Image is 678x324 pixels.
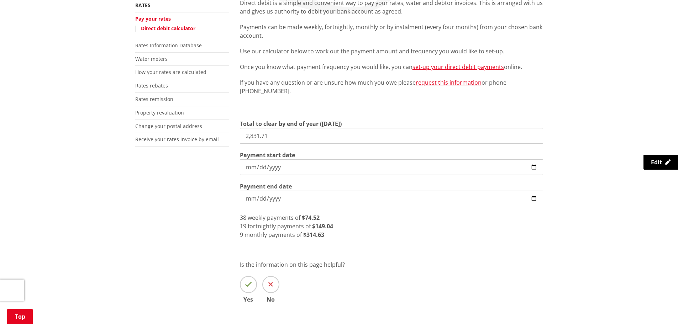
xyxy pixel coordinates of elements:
[240,23,543,40] p: Payments can be made weekly, fortnightly, monthly or by instalment (every four months) from your ...
[240,260,543,269] p: Is the information on this page helpful?
[135,96,173,102] a: Rates remission
[643,155,678,170] a: Edit
[7,309,33,324] a: Top
[135,15,171,22] a: Pay your rates
[262,297,279,302] span: No
[240,222,246,230] span: 19
[312,222,333,230] strong: $149.04
[645,294,671,320] iframe: Messenger Launcher
[135,82,168,89] a: Rates rebates
[302,214,320,222] strong: $74.52
[416,79,482,86] a: request this information
[135,42,202,49] a: Rates Information Database
[240,231,243,239] span: 9
[135,136,219,143] a: Receive your rates invoice by email
[412,63,504,71] a: set-up your direct debit payments
[240,182,292,191] label: Payment end date
[135,123,202,129] a: Change your postal address
[135,69,206,75] a: How your rates are calculated
[135,109,184,116] a: Property revaluation
[240,151,295,159] label: Payment start date
[240,214,246,222] span: 38
[245,231,302,239] span: monthly payments of
[248,222,311,230] span: fortnightly payments of
[240,78,543,95] p: If you have any question or are unsure how much you owe please or phone [PHONE_NUMBER].
[651,158,662,166] span: Edit
[248,214,300,222] span: weekly payments of
[240,119,342,128] label: Total to clear by end of year ([DATE])
[141,25,195,32] a: Direct debit calculator
[135,2,151,9] a: Rates
[240,47,543,55] p: Use our calculator below to work out the payment amount and frequency you would like to set-up.
[303,231,324,239] strong: $314.63
[240,297,257,302] span: Yes
[240,63,543,71] p: Once you know what payment frequency you would like, you can online.
[135,55,168,62] a: Water meters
